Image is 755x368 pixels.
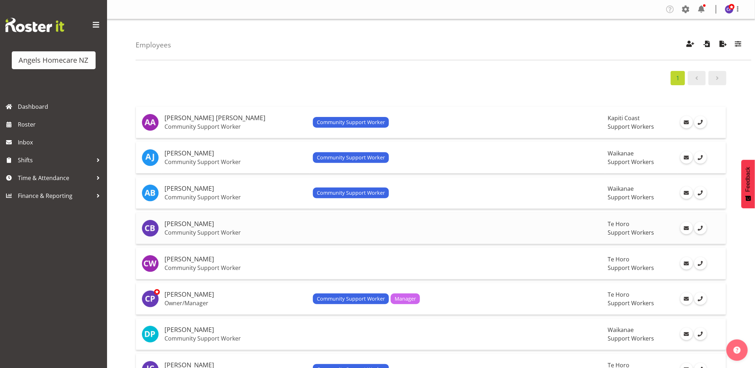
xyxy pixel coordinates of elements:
a: Email Employee [680,186,693,199]
span: Support Workers [608,229,654,236]
p: Community Support Worker [164,335,307,342]
span: Shifts [18,155,93,165]
span: Feedback [745,167,751,192]
span: Support Workers [608,334,654,342]
span: Time & Attendance [18,173,93,183]
span: Support Workers [608,299,654,307]
span: Community Support Worker [317,189,385,197]
h5: [PERSON_NAME] [164,256,307,263]
h5: [PERSON_NAME] [164,220,307,228]
a: Email Employee [680,151,693,164]
img: help-xxl-2.png [734,347,741,354]
img: Rosterit website logo [5,18,64,32]
img: alyssa-ashley-basco11938.jpg [142,114,159,131]
div: Angels Homecare NZ [19,55,88,66]
img: cate-williams11957.jpg [142,255,159,272]
img: david-paul11959.jpg [142,326,159,343]
span: Kapiti Coast [608,114,640,122]
h5: [PERSON_NAME] [164,291,307,298]
a: Email Employee [680,328,693,340]
span: Manager [395,295,416,303]
button: Create Employees [683,37,698,53]
p: Community Support Worker [164,123,307,130]
img: caryl-bautista11958.jpg [142,220,159,237]
h4: Employees [136,41,171,49]
h5: [PERSON_NAME] [PERSON_NAME] [164,114,307,122]
span: Community Support Worker [317,118,385,126]
span: Community Support Worker [317,295,385,303]
p: Community Support Worker [164,194,307,201]
span: Community Support Worker [317,154,385,162]
a: Call Employee [694,222,707,234]
a: Call Employee [694,257,707,270]
span: Support Workers [608,264,654,272]
a: Email Employee [680,116,693,128]
a: Call Employee [694,186,707,199]
a: Email Employee [680,222,693,234]
span: Te Horo [608,255,630,263]
button: Feedback - Show survey [741,160,755,208]
a: Call Employee [694,328,707,340]
p: Owner/Manager [164,300,307,307]
a: Call Employee [694,292,707,305]
p: Community Support Worker [164,158,307,165]
a: Email Employee [680,257,693,270]
span: Dashboard [18,101,103,112]
img: analin-basco11939.jpg [142,184,159,201]
p: Community Support Worker [164,229,307,236]
h5: [PERSON_NAME] [164,150,307,157]
span: Waikanae [608,326,634,334]
span: Support Workers [608,193,654,201]
p: Community Support Worker [164,264,307,271]
img: connie-paul11936.jpg [725,5,734,14]
a: Call Employee [694,116,707,128]
span: Waikanae [608,149,634,157]
span: Te Horo [608,291,630,298]
a: Page 0. [688,71,706,85]
button: Import Employees [699,37,714,53]
span: Support Workers [608,158,654,166]
h5: [PERSON_NAME] [164,326,307,333]
a: Page 2. [709,71,726,85]
span: Support Workers [608,123,654,131]
span: Inbox [18,137,103,148]
img: amanda-jane-lavington11937.jpg [142,149,159,166]
span: Te Horo [608,220,630,228]
button: Filter Employees [731,37,746,53]
a: Email Employee [680,292,693,305]
span: Waikanae [608,185,634,193]
span: Finance & Reporting [18,190,93,201]
h5: [PERSON_NAME] [164,185,307,192]
span: Roster [18,119,103,130]
a: Call Employee [694,151,707,164]
img: connie-paul11936.jpg [142,290,159,307]
button: Export Employees [716,37,731,53]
